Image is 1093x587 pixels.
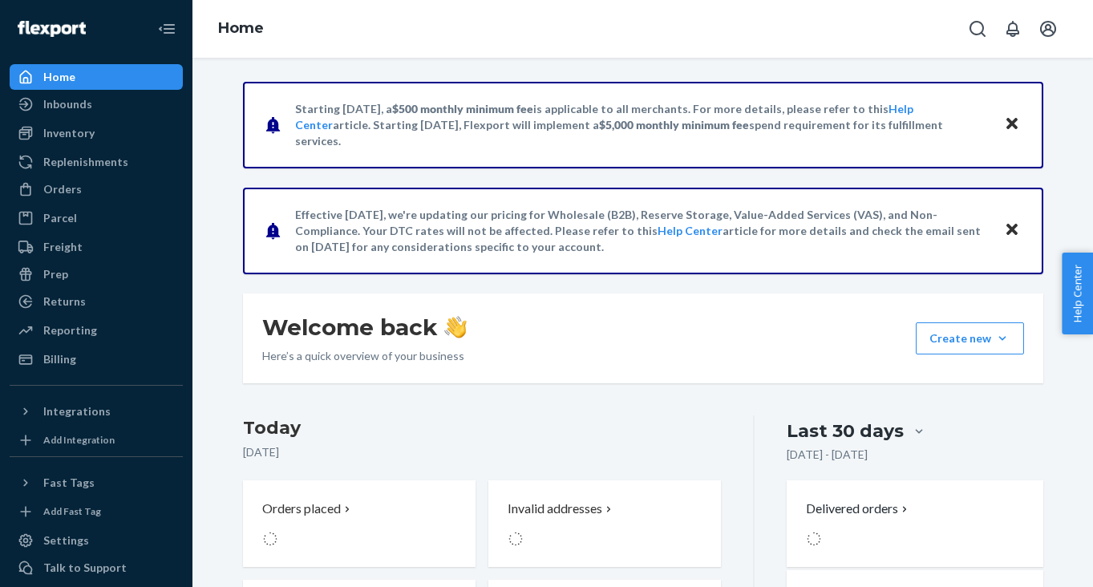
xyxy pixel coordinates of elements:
a: Home [218,19,264,37]
p: Effective [DATE], we're updating our pricing for Wholesale (B2B), Reserve Storage, Value-Added Se... [295,207,989,255]
button: Open notifications [997,13,1029,45]
button: Close [1002,113,1022,136]
button: Open account menu [1032,13,1064,45]
button: Close Navigation [151,13,183,45]
div: Inventory [43,125,95,141]
button: Create new [916,322,1024,354]
button: Delivered orders [806,500,911,518]
div: Fast Tags [43,475,95,491]
button: Close [1002,219,1022,242]
button: Integrations [10,399,183,424]
div: Add Integration [43,433,115,447]
div: Home [43,69,75,85]
p: Here’s a quick overview of your business [262,348,467,364]
a: Inbounds [10,91,183,117]
a: Returns [10,289,183,314]
span: $500 monthly minimum fee [392,102,533,115]
div: Talk to Support [43,560,127,576]
button: Orders placed [243,480,476,567]
div: Replenishments [43,154,128,170]
button: Open Search Box [961,13,994,45]
a: Add Fast Tag [10,502,183,521]
div: Last 30 days [787,419,904,443]
div: Inbounds [43,96,92,112]
a: Prep [10,261,183,287]
span: $5,000 monthly minimum fee [599,118,749,132]
button: Talk to Support [10,555,183,581]
button: Invalid addresses [488,480,721,567]
div: Parcel [43,210,77,226]
div: Freight [43,239,83,255]
p: [DATE] [243,444,722,460]
div: Prep [43,266,68,282]
a: Billing [10,346,183,372]
a: Orders [10,176,183,202]
div: Settings [43,532,89,549]
img: Flexport logo [18,21,86,37]
img: hand-wave emoji [444,316,467,338]
div: Billing [43,351,76,367]
a: Reporting [10,318,183,343]
p: Invalid addresses [508,500,602,518]
a: Freight [10,234,183,260]
ol: breadcrumbs [205,6,277,52]
div: Integrations [43,403,111,419]
p: [DATE] - [DATE] [787,447,868,463]
h3: Today [243,415,722,441]
h1: Welcome back [262,313,467,342]
a: Settings [10,528,183,553]
div: Returns [43,293,86,310]
a: Replenishments [10,149,183,175]
p: Starting [DATE], a is applicable to all merchants. For more details, please refer to this article... [295,101,989,149]
a: Parcel [10,205,183,231]
a: Home [10,64,183,90]
button: Help Center [1062,253,1093,334]
div: Reporting [43,322,97,338]
p: Orders placed [262,500,341,518]
div: Orders [43,181,82,197]
a: Add Integration [10,431,183,450]
button: Fast Tags [10,470,183,496]
a: Inventory [10,120,183,146]
div: Add Fast Tag [43,504,101,518]
a: Help Center [658,224,723,237]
